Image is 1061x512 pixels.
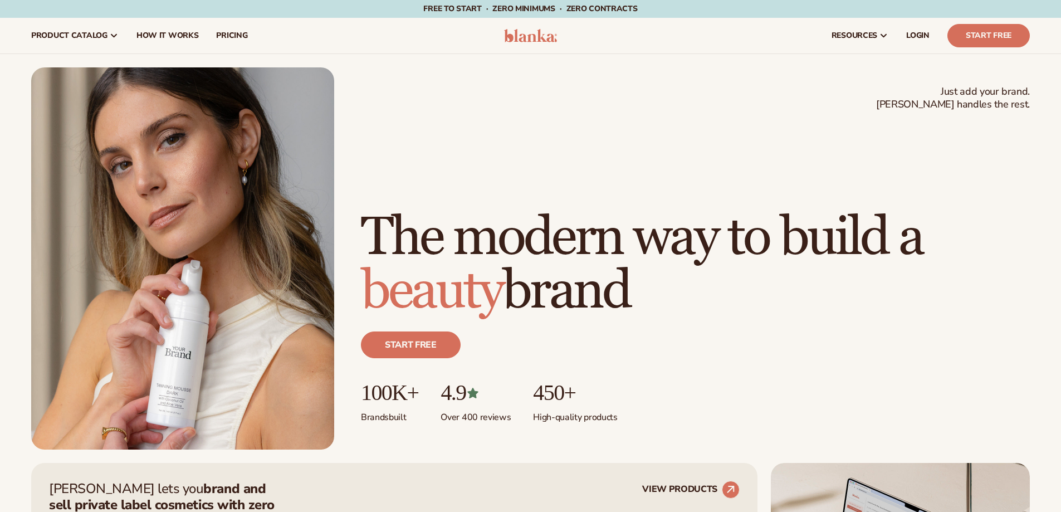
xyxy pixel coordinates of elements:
[423,3,637,14] span: Free to start · ZERO minimums · ZERO contracts
[832,31,877,40] span: resources
[533,405,617,423] p: High-quality products
[947,24,1030,47] a: Start Free
[31,31,107,40] span: product catalog
[441,381,511,405] p: 4.9
[136,31,199,40] span: How It Works
[441,405,511,423] p: Over 400 reviews
[207,18,256,53] a: pricing
[533,381,617,405] p: 450+
[361,211,1030,318] h1: The modern way to build a brand
[897,18,938,53] a: LOGIN
[823,18,897,53] a: resources
[876,85,1030,111] span: Just add your brand. [PERSON_NAME] handles the rest.
[216,31,247,40] span: pricing
[22,18,128,53] a: product catalog
[361,381,418,405] p: 100K+
[128,18,208,53] a: How It Works
[642,481,740,499] a: VIEW PRODUCTS
[31,67,334,450] img: Female holding tanning mousse.
[361,331,461,358] a: Start free
[906,31,930,40] span: LOGIN
[361,259,502,324] span: beauty
[361,405,418,423] p: Brands built
[504,29,557,42] img: logo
